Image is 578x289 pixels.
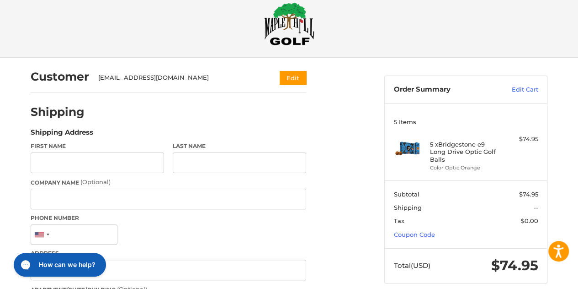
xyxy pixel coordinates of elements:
h2: Customer [31,70,89,84]
iframe: Gorgias live chat messenger [9,250,109,280]
label: Phone Number [31,214,306,222]
span: $74.95 [491,257,538,274]
div: United States: +1 [31,225,52,245]
h3: 5 Items [394,118,538,125]
li: Color Optic Orange [430,164,500,172]
div: $74.95 [502,135,538,144]
span: $74.95 [519,191,538,198]
label: First Name [31,142,164,150]
span: Tax [394,217,404,224]
h3: Order Summary [394,85,492,94]
small: (Optional) [80,178,111,185]
legend: Shipping Address [31,127,93,142]
a: Edit Cart [492,85,538,94]
a: Coupon Code [394,231,435,238]
span: $0.00 [521,217,538,224]
img: Maple Hill Golf [264,2,314,45]
button: Edit [280,71,306,84]
label: Address [31,249,306,257]
span: Subtotal [394,191,419,198]
span: Total (USD) [394,261,430,270]
h4: 5 x Bridgestone e9 Long Drive Optic Golf Balls [430,141,500,163]
span: Shipping [394,204,422,211]
span: -- [534,204,538,211]
label: Last Name [173,142,306,150]
h2: Shipping [31,105,85,119]
div: [EMAIL_ADDRESS][DOMAIN_NAME] [98,73,262,82]
label: Company Name [31,178,306,187]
